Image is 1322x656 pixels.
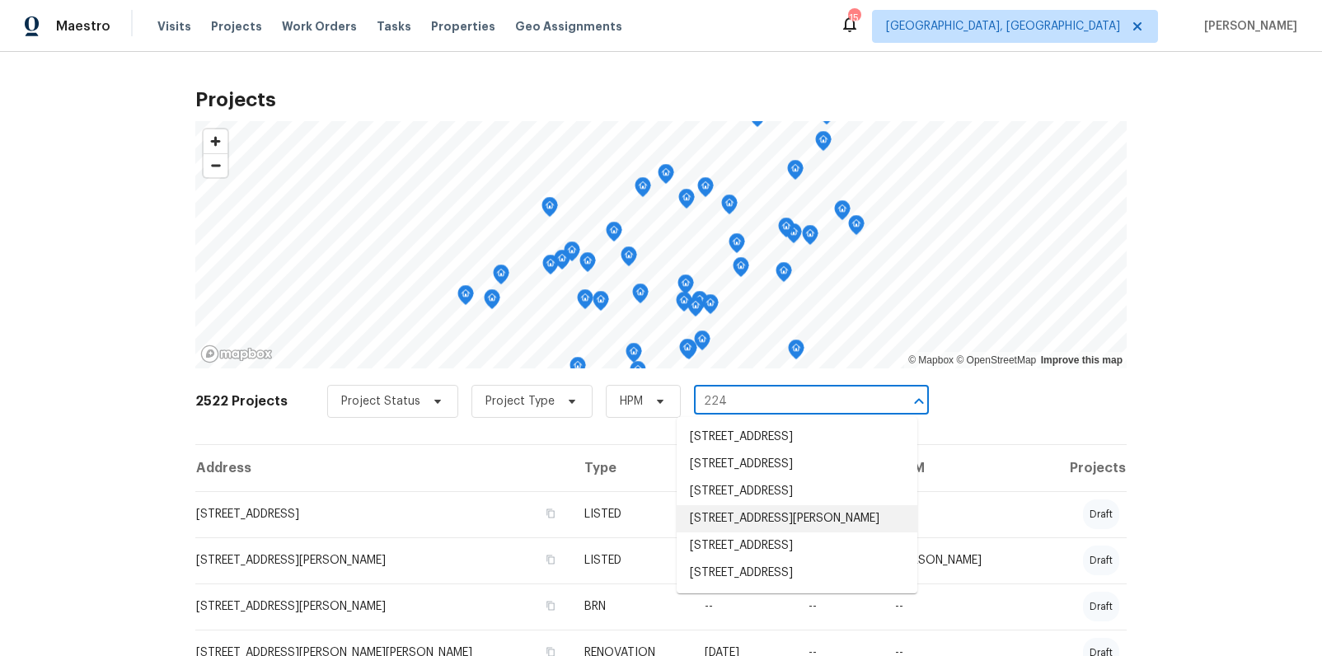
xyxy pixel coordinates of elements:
td: [STREET_ADDRESS][PERSON_NAME] [195,537,571,583]
th: HPM [882,445,1021,491]
div: Map marker [815,131,832,157]
button: Copy Address [543,552,558,567]
div: Map marker [676,292,692,317]
a: Mapbox [908,354,954,366]
div: Map marker [493,265,509,290]
div: draft [1083,499,1119,529]
div: Map marker [579,252,596,278]
li: [STREET_ADDRESS] [677,560,917,587]
div: Map marker [787,160,804,185]
input: Search projects [694,389,883,415]
div: Map marker [733,257,749,283]
a: Improve this map [1041,354,1123,366]
div: Map marker [606,222,622,247]
h2: Projects [195,91,1127,108]
h2: 2522 Projects [195,393,288,410]
div: Map marker [694,330,710,356]
td: LISTED [571,537,691,583]
div: Map marker [729,233,745,259]
span: Maestro [56,18,110,35]
div: Map marker [834,200,851,226]
td: -- [691,583,795,630]
span: HPM [620,393,643,410]
div: Map marker [626,343,642,368]
div: Map marker [691,291,708,316]
a: OpenStreetMap [956,354,1036,366]
td: [PERSON_NAME] [882,537,1021,583]
td: BRN [571,583,691,630]
button: Copy Address [543,598,558,613]
div: draft [1083,592,1119,621]
div: Map marker [635,177,651,203]
div: Map marker [621,246,637,272]
div: Map marker [802,225,818,251]
canvas: Map [195,121,1127,368]
li: [STREET_ADDRESS][PERSON_NAME] [677,505,917,532]
span: Work Orders [282,18,357,35]
div: Map marker [677,274,694,300]
td: -- [882,491,1021,537]
div: Map marker [564,241,580,267]
div: Map marker [788,340,804,365]
td: -- [882,583,1021,630]
span: [PERSON_NAME] [1198,18,1297,35]
span: Project Type [485,393,555,410]
div: Map marker [678,189,695,214]
span: Visits [157,18,191,35]
a: Mapbox homepage [200,344,273,363]
div: Map marker [658,164,674,190]
div: Map marker [484,289,500,315]
span: Tasks [377,21,411,32]
td: -- [795,583,882,630]
div: Map marker [632,283,649,309]
td: [STREET_ADDRESS][PERSON_NAME] [195,583,571,630]
div: Map marker [593,291,609,316]
li: [STREET_ADDRESS] [677,478,917,505]
div: Map marker [687,297,704,322]
td: LISTED [571,491,691,537]
th: Type [571,445,691,491]
th: Address [195,445,571,491]
span: Geo Assignments [515,18,622,35]
div: Map marker [702,294,719,320]
th: Projects [1021,445,1127,491]
li: [STREET_ADDRESS] [677,424,917,451]
button: Copy Address [543,506,558,521]
div: Map marker [697,177,714,203]
div: Map marker [457,285,474,311]
span: Project Status [341,393,420,410]
td: [STREET_ADDRESS] [195,491,571,537]
span: Properties [431,18,495,35]
div: Map marker [721,194,738,220]
button: Close [907,390,931,413]
div: Map marker [679,339,696,364]
span: Projects [211,18,262,35]
div: draft [1083,546,1119,575]
button: Zoom out [204,153,227,177]
span: Zoom out [204,154,227,177]
li: [STREET_ADDRESS] [677,451,917,478]
div: Map marker [554,250,570,275]
div: Map marker [630,361,646,387]
div: Map marker [776,262,792,288]
div: Map marker [541,197,558,223]
li: [STREET_ADDRESS] [677,532,917,560]
div: 15 [848,10,860,26]
div: Map marker [778,218,795,243]
button: Zoom in [204,129,227,153]
div: Map marker [570,357,586,382]
div: Map marker [577,289,593,315]
span: [GEOGRAPHIC_DATA], [GEOGRAPHIC_DATA] [886,18,1120,35]
div: Map marker [542,255,559,280]
div: Map marker [848,215,865,241]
